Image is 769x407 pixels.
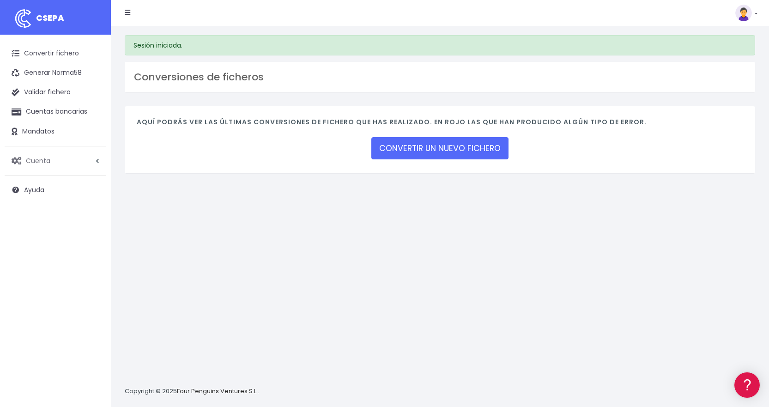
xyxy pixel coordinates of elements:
[9,131,176,146] a: Problemas habituales
[5,63,106,83] a: Generar Norma58
[9,146,176,160] a: Videotutoriales
[5,122,106,141] a: Mandatos
[9,222,176,231] div: Programadores
[9,102,176,111] div: Convertir ficheros
[12,7,35,30] img: logo
[5,180,106,200] a: Ayuda
[5,102,106,121] a: Cuentas bancarias
[9,183,176,192] div: Facturación
[125,35,755,55] div: Sesión iniciada.
[9,64,176,73] div: Información general
[735,5,752,21] img: profile
[9,160,176,174] a: Perfiles de empresas
[36,12,64,24] span: CSEPA
[26,156,50,165] span: Cuenta
[5,44,106,63] a: Convertir fichero
[177,387,258,395] a: Four Penguins Ventures S.L.
[9,117,176,131] a: Formatos
[24,185,44,194] span: Ayuda
[134,71,746,83] h3: Conversiones de ficheros
[125,387,259,396] p: Copyright © 2025 .
[9,236,176,250] a: API
[5,83,106,102] a: Validar fichero
[9,198,176,213] a: General
[9,79,176,93] a: Información general
[9,247,176,263] button: Contáctanos
[5,151,106,170] a: Cuenta
[137,118,743,131] h4: Aquí podrás ver las últimas conversiones de fichero que has realizado. En rojo las que han produc...
[127,266,178,275] a: POWERED BY ENCHANT
[371,137,509,159] a: CONVERTIR UN NUEVO FICHERO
